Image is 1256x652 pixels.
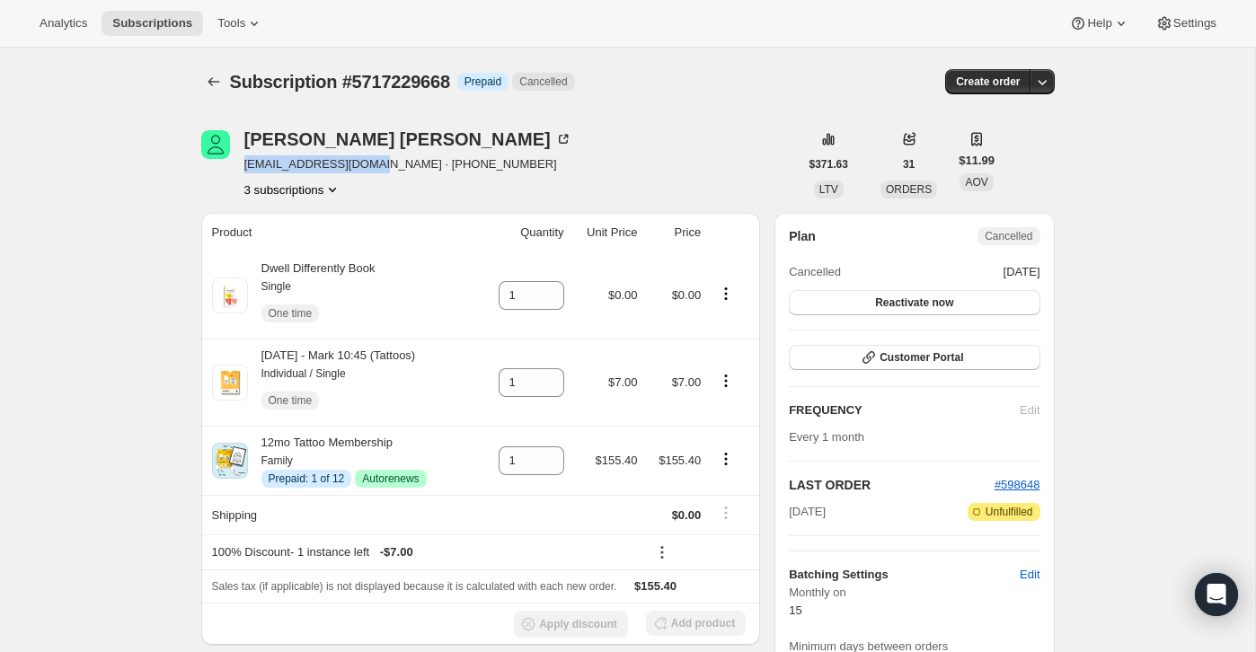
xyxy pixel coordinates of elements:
small: Single [261,280,291,293]
span: Monthly on [789,584,1039,602]
button: #598648 [995,476,1040,494]
span: [EMAIL_ADDRESS][DOMAIN_NAME] · [PHONE_NUMBER] [244,155,572,173]
button: Reactivate now [789,290,1039,315]
th: Quantity [478,213,570,252]
button: Edit [1009,560,1050,589]
span: $11.99 [959,152,995,170]
button: Subscriptions [201,69,226,94]
th: Shipping [201,495,478,534]
span: Brooke Tate [201,130,230,159]
small: Family [261,454,293,467]
span: LTV [819,183,838,196]
span: Unfulfilled [986,505,1033,519]
span: $0.00 [672,508,702,522]
span: AOV [965,176,987,189]
span: Subscription #5717229668 [230,72,450,92]
span: Analytics [40,16,87,31]
span: 15 [789,604,801,617]
button: Product actions [712,449,740,469]
span: One time [269,306,313,321]
div: [PERSON_NAME] [PERSON_NAME] [244,130,572,148]
span: Prepaid: 1 of 12 [269,471,345,486]
button: Product actions [244,181,342,198]
span: Every 1 month [789,430,864,444]
th: Unit Price [570,213,643,252]
span: $7.00 [608,375,638,389]
span: $7.00 [672,375,702,389]
span: Prepaid [464,75,501,89]
div: Open Intercom Messenger [1195,573,1238,616]
button: Shipping actions [712,503,740,523]
span: One time [269,393,313,408]
a: #598648 [995,478,1040,491]
h2: LAST ORDER [789,476,995,494]
span: [DATE] [789,503,826,521]
small: Individual / Single [261,367,346,380]
span: Cancelled [519,75,567,89]
span: Customer Portal [880,350,963,365]
button: Product actions [712,284,740,304]
div: Dwell Differently Book [248,260,376,331]
button: 31 [892,152,925,177]
button: Help [1058,11,1140,36]
h2: FREQUENCY [789,401,1020,419]
span: $371.63 [809,157,848,172]
button: Subscriptions [102,11,203,36]
div: 12mo Tattoo Membership [248,434,427,488]
span: $0.00 [608,288,638,302]
span: Edit [1020,566,1039,584]
span: 31 [903,157,915,172]
button: Create order [945,69,1030,94]
h6: Batching Settings [789,566,1020,584]
span: Cancelled [985,229,1032,243]
button: Settings [1145,11,1227,36]
button: $371.63 [799,152,859,177]
h2: Plan [789,227,816,245]
span: Reactivate now [875,295,953,310]
span: Autorenews [362,471,419,486]
span: Sales tax (if applicable) is not displayed because it is calculated with each new order. [212,580,617,593]
span: ORDERS [886,183,932,196]
button: Product actions [712,371,740,391]
th: Product [201,213,478,252]
button: Tools [207,11,274,36]
div: [DATE] - Mark 10:45 (Tattoos) [248,347,416,419]
span: - $7.00 [380,543,413,561]
div: 100% Discount - 1 instance left [212,543,638,561]
span: Tools [217,16,245,31]
span: Help [1087,16,1111,31]
img: product img [212,443,248,479]
span: Create order [956,75,1020,89]
span: $155.40 [659,454,701,467]
button: Customer Portal [789,345,1039,370]
span: Cancelled [789,263,841,281]
span: $155.40 [595,454,637,467]
span: $0.00 [672,288,702,302]
span: Subscriptions [112,16,192,31]
span: $155.40 [634,579,677,593]
th: Price [642,213,706,252]
button: Analytics [29,11,98,36]
span: [DATE] [1004,263,1040,281]
span: Settings [1173,16,1216,31]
